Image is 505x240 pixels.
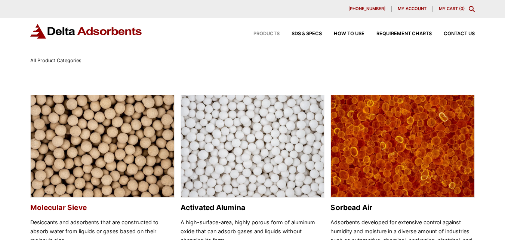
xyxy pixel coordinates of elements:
div: Toggle Modal Content [469,6,475,12]
img: Molecular Sieve [31,95,174,198]
a: My Cart (0) [439,6,465,11]
a: SDS & SPECS [280,31,322,36]
a: [PHONE_NUMBER] [342,6,392,12]
span: Products [253,31,280,36]
a: How to Use [322,31,364,36]
span: How to Use [334,31,364,36]
h2: Activated Alumina [181,203,325,212]
img: Delta Adsorbents [30,24,142,39]
span: All Product Categories [30,58,81,63]
span: [PHONE_NUMBER] [348,7,385,11]
span: Requirement Charts [376,31,432,36]
span: Contact Us [444,31,475,36]
img: Activated Alumina [181,95,324,198]
span: SDS & SPECS [292,31,322,36]
img: Sorbead Air [331,95,474,198]
a: Requirement Charts [364,31,432,36]
a: Contact Us [432,31,475,36]
span: 0 [461,6,463,11]
h2: Sorbead Air [330,203,475,212]
h2: Molecular Sieve [30,203,175,212]
a: Products [241,31,280,36]
a: My account [392,6,433,12]
span: My account [398,7,427,11]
